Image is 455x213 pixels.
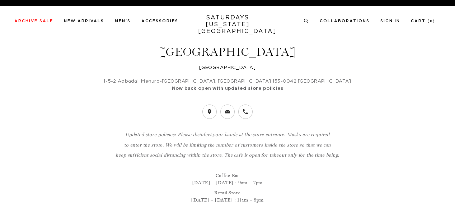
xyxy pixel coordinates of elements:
[5,78,450,85] p: 1-5-2 Aobadai, Meguro-[GEOGRAPHIC_DATA], [GEOGRAPHIC_DATA] 153-0042 [GEOGRAPHIC_DATA]
[116,152,339,158] i: keep sufficient social distancing within the store. The cafe is open for takeout only for the tim...
[124,142,331,148] i: to enter the store. We will be limiting the number of customers inside the store so that we can
[115,19,131,23] a: Men's
[411,19,435,23] a: Cart (0)
[125,132,330,137] i: Updated store policies: Please disinfect your hands at the store entrance. Masks are required
[320,19,370,23] a: Collaborations
[172,86,283,91] strong: Now back open with updated store policies
[64,19,104,23] a: New Arrivals
[430,20,433,23] small: 0
[5,172,450,186] p: Coffee Bar [DATE] – [DATE] : 9am – 7pm
[5,64,450,71] h4: [GEOGRAPHIC_DATA]
[14,19,53,23] a: Archive Sale
[5,46,450,58] h1: [GEOGRAPHIC_DATA]
[198,14,257,35] a: SATURDAYS[US_STATE][GEOGRAPHIC_DATA]
[141,19,178,23] a: Accessories
[5,189,450,204] p: Retail Store [DATE] – [DATE] : 11am – 8pm
[380,19,400,23] a: Sign In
